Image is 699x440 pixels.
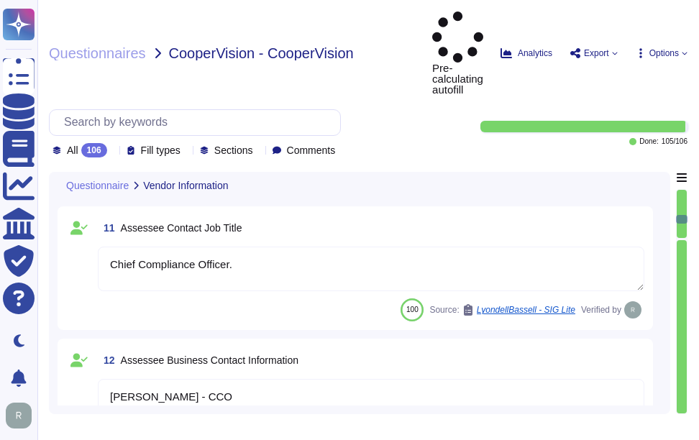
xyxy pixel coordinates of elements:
span: Sections [214,145,253,155]
span: Assessee Business Contact Information [121,354,298,366]
button: user [3,400,42,431]
span: CooperVision - CooperVision [169,46,354,60]
span: 100 [406,306,419,313]
span: Fill types [141,145,181,155]
span: Questionnaire [66,180,129,191]
span: Done: [639,138,659,145]
span: LyondellBassell - SIG Lite [477,306,575,314]
span: 11 [98,223,115,233]
span: Comments [287,145,336,155]
span: Verified by [581,306,621,314]
span: 12 [98,355,115,365]
img: user [6,403,32,428]
span: Vendor Information [143,180,228,191]
span: Analytics [518,49,552,58]
span: Export [584,49,609,58]
span: Pre-calculating autofill [432,12,483,95]
span: Questionnaires [49,46,146,60]
span: Options [649,49,679,58]
span: All [67,145,78,155]
span: Assessee Contact Job Title [121,222,242,234]
button: Analytics [501,47,552,59]
div: 106 [81,143,107,157]
span: Source: [429,304,575,316]
input: Search by keywords [57,110,340,135]
textarea: Chief Compliance Officer. [98,247,644,291]
span: 105 / 106 [662,138,687,145]
img: user [624,301,641,318]
textarea: [PERSON_NAME] - CCO [98,379,644,423]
